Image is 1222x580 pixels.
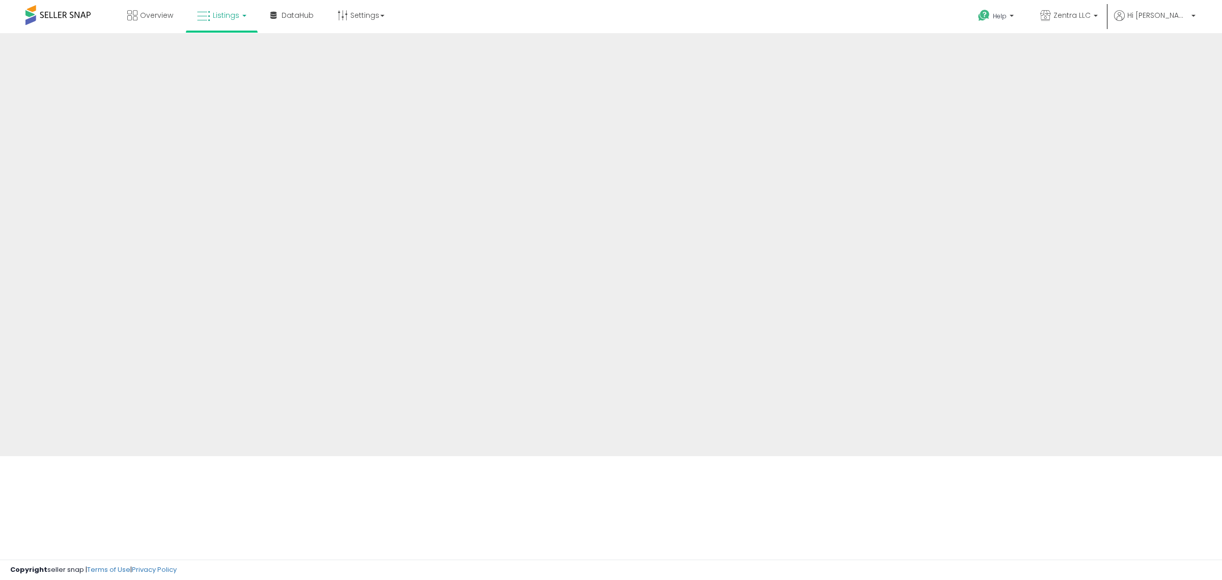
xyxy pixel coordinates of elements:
a: Help [970,2,1024,33]
span: Listings [213,10,239,20]
span: Help [993,12,1007,20]
span: Overview [140,10,173,20]
i: Get Help [978,9,990,22]
a: Hi [PERSON_NAME] [1114,10,1196,33]
span: Hi [PERSON_NAME] [1127,10,1188,20]
span: Zentra LLC [1053,10,1091,20]
span: DataHub [282,10,314,20]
